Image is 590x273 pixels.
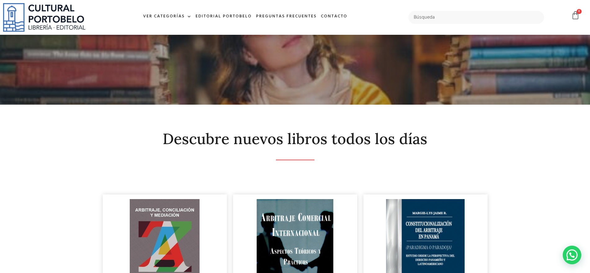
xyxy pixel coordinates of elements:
[254,10,319,23] a: Preguntas frecuentes
[577,9,582,14] span: 0
[319,10,349,23] a: Contacto
[141,10,193,23] a: Ver Categorías
[193,10,254,23] a: Editorial Portobelo
[408,11,544,24] input: Búsqueda
[103,131,488,147] h2: Descubre nuevos libros todos los días
[571,11,580,20] a: 0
